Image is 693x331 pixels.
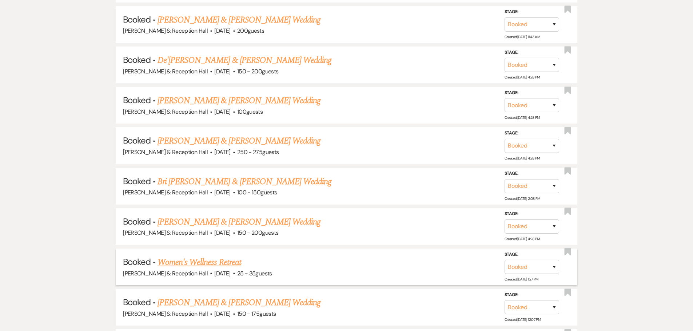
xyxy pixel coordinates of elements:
label: Stage: [505,48,559,56]
span: [PERSON_NAME] & Reception Hall [123,68,208,75]
span: 150 - 200 guests [237,229,278,237]
span: [DATE] [214,189,230,196]
span: [DATE] [214,68,230,75]
span: 25 - 35 guests [237,270,272,277]
label: Stage: [505,8,559,16]
a: [PERSON_NAME] & [PERSON_NAME] Wedding [158,134,320,148]
a: [PERSON_NAME] & [PERSON_NAME] Wedding [158,13,320,27]
span: Booked [123,175,151,187]
a: Bri [PERSON_NAME] & [PERSON_NAME] Wedding [158,175,332,188]
span: Booked [123,135,151,146]
span: Booked [123,216,151,227]
label: Stage: [505,250,559,258]
span: Created: [DATE] 4:28 PM [505,115,540,120]
span: [PERSON_NAME] & Reception Hall [123,189,208,196]
span: Created: [DATE] 2:08 PM [505,196,540,201]
span: 100 guests [237,108,263,116]
span: 200 guests [237,27,264,35]
a: [PERSON_NAME] & [PERSON_NAME] Wedding [158,296,320,309]
span: 100 - 150 guests [237,189,277,196]
span: Booked [123,14,151,25]
span: [PERSON_NAME] & Reception Hall [123,148,208,156]
span: [PERSON_NAME] & Reception Hall [123,270,208,277]
label: Stage: [505,89,559,97]
span: [PERSON_NAME] & Reception Hall [123,229,208,237]
a: [PERSON_NAME] & [PERSON_NAME] Wedding [158,215,320,229]
a: Women's Wellness Retreat [158,256,241,269]
span: [DATE] [214,27,230,35]
span: [DATE] [214,270,230,277]
span: Created: [DATE] 4:28 PM [505,75,540,80]
span: 150 - 200 guests [237,68,278,75]
span: [DATE] [214,229,230,237]
span: Created: [DATE] 12:07 PM [505,317,541,322]
label: Stage: [505,210,559,218]
span: Booked [123,296,151,308]
a: [PERSON_NAME] & [PERSON_NAME] Wedding [158,94,320,107]
span: Booked [123,54,151,65]
a: De'[PERSON_NAME] & [PERSON_NAME] Wedding [158,54,332,67]
span: [DATE] [214,108,230,116]
span: [PERSON_NAME] & Reception Hall [123,27,208,35]
span: Booked [123,94,151,106]
span: 150 - 175 guests [237,310,276,318]
label: Stage: [505,291,559,299]
span: Created: [DATE] 1:27 PM [505,277,538,282]
span: Created: [DATE] 4:28 PM [505,156,540,160]
span: [PERSON_NAME] & Reception Hall [123,108,208,116]
span: Created: [DATE] 4:28 PM [505,237,540,241]
label: Stage: [505,170,559,178]
span: 250 - 275 guests [237,148,279,156]
span: Created: [DATE] 11:43 AM [505,35,540,39]
span: [DATE] [214,310,230,318]
span: [DATE] [214,148,230,156]
span: [PERSON_NAME] & Reception Hall [123,310,208,318]
label: Stage: [505,129,559,137]
span: Booked [123,256,151,267]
